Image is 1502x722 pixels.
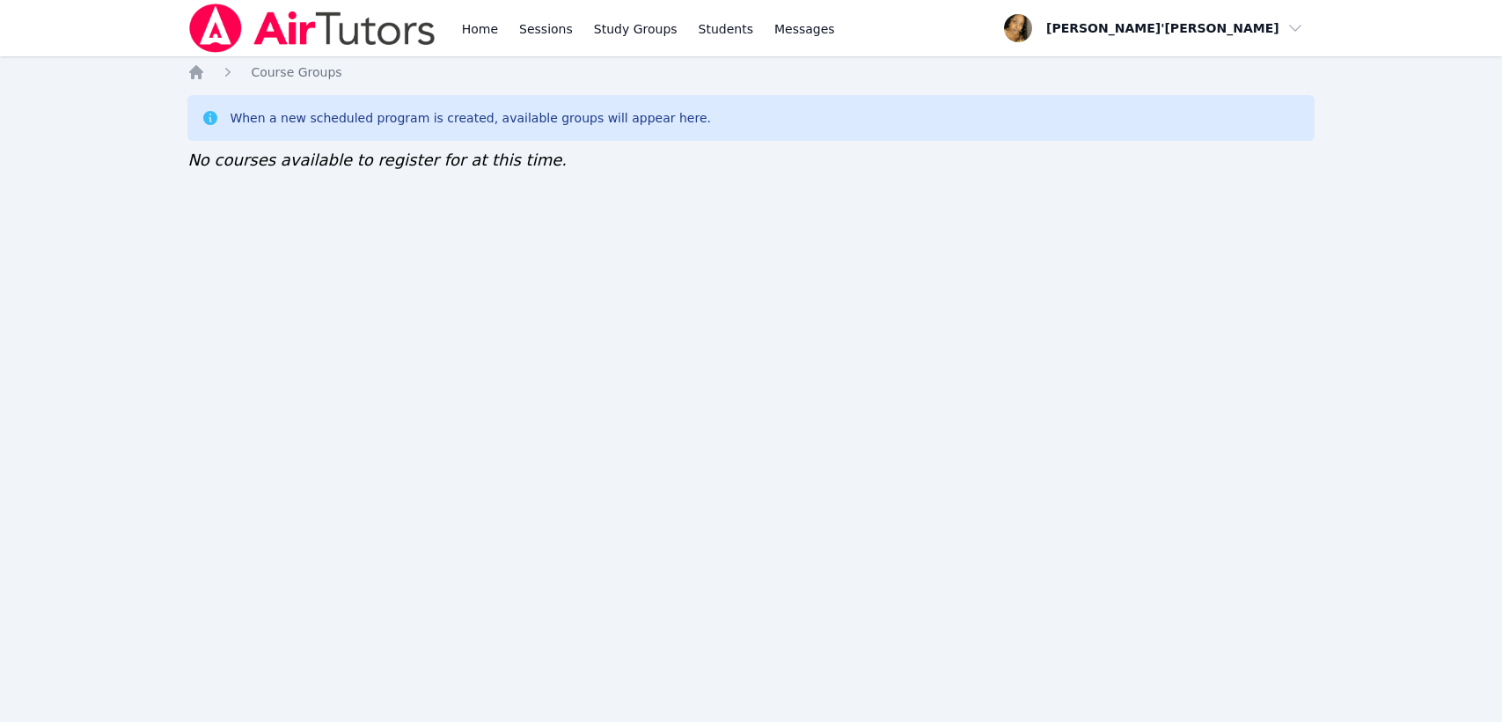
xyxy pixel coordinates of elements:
[230,109,711,127] div: When a new scheduled program is created, available groups will appear here.
[187,151,567,169] span: No courses available to register for at this time.
[251,65,341,79] span: Course Groups
[187,4,436,53] img: Air Tutors
[187,63,1314,81] nav: Breadcrumb
[251,63,341,81] a: Course Groups
[774,20,835,38] span: Messages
